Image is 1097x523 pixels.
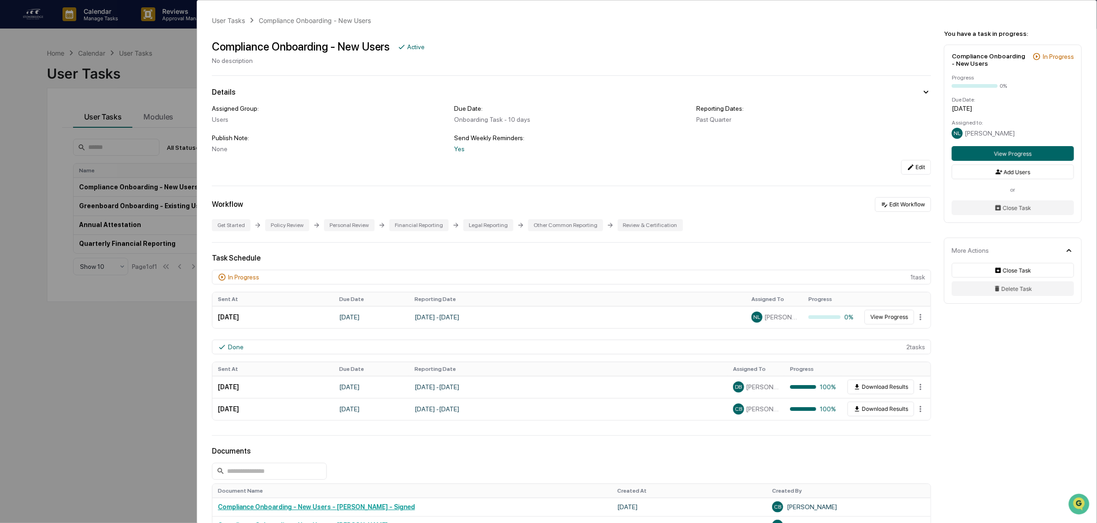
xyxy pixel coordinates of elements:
td: [DATE] [334,398,409,420]
div: Workflow [212,200,243,209]
div: Policy Review [265,219,309,231]
div: Yes [454,145,689,153]
div: Due Date: [952,97,1074,103]
a: Compliance Onboarding - New Users - [PERSON_NAME] - Signed [218,503,415,511]
span: CB [774,504,781,510]
div: [DATE] [952,105,1074,112]
th: Progress [784,362,841,376]
div: Compliance Onboarding - New Users [259,17,371,24]
div: Financial Reporting [389,219,449,231]
div: Active [408,43,425,51]
th: Progress [803,292,860,306]
div: Assigned Group: [212,105,447,112]
th: Reporting Date [409,362,728,376]
th: Sent At [212,362,334,376]
div: Documents [212,447,931,455]
div: We're available if you need us! [31,80,116,87]
div: In Progress [1043,53,1074,60]
th: Sent At [212,292,334,306]
span: Preclearance [18,116,59,125]
span: NL [954,130,961,136]
button: Download Results [847,402,914,416]
button: Edit [901,160,931,175]
div: Compliance Onboarding - New Users [952,52,1029,67]
iframe: Open customer support [1068,493,1092,517]
th: Document Name [212,484,612,498]
div: None [212,145,447,153]
a: 🖐️Preclearance [6,112,63,129]
div: [PERSON_NAME] [772,501,925,512]
button: Add Users [952,165,1074,179]
div: or [952,187,1074,193]
div: Personal Review [324,219,375,231]
button: Close Task [952,200,1074,215]
td: [DATE] [212,376,334,398]
div: Review & Certification [618,219,683,231]
div: 0% [1000,83,1007,89]
div: 100% [790,383,836,391]
div: Reporting Dates: [696,105,931,112]
th: Due Date [334,362,409,376]
span: Pylon [91,156,111,163]
div: Details [212,88,235,97]
span: DB [735,384,742,390]
td: [DATE] - [DATE] [409,306,746,328]
img: 1746055101610-c473b297-6a78-478c-a979-82029cc54cd1 [9,70,26,87]
td: [DATE] - [DATE] [409,376,728,398]
div: Compliance Onboarding - New Users [212,40,390,53]
th: Assigned To [728,362,784,376]
span: [PERSON_NAME] [746,383,779,391]
button: Start new chat [156,73,167,84]
span: Attestations [76,116,114,125]
td: [DATE] [212,398,334,420]
div: User Tasks [212,17,245,24]
div: Get Started [212,219,250,231]
span: Data Lookup [18,133,58,142]
div: Onboarding Task - 10 days [454,116,689,123]
a: Powered byPylon [65,155,111,163]
div: Send Weekly Reminders: [454,134,689,142]
div: Progress [952,74,1074,81]
button: Close Task [952,263,1074,278]
div: Past Quarter [696,116,931,123]
td: [DATE] [612,498,767,516]
span: [PERSON_NAME] [965,130,1015,137]
div: No description [212,57,425,64]
div: 🔎 [9,134,17,142]
th: Reporting Date [409,292,746,306]
span: NL [754,314,761,320]
div: Done [228,343,244,351]
div: 2 task s [212,340,931,354]
th: Created By [767,484,931,498]
a: 🗄️Attestations [63,112,118,129]
div: Legal Reporting [463,219,513,231]
button: View Progress [952,146,1074,161]
button: Download Results [847,380,914,394]
div: 1 task [212,270,931,284]
div: Start new chat [31,70,151,80]
td: [DATE] [334,376,409,398]
td: [DATE] [212,306,334,328]
div: In Progress [228,273,259,281]
p: How can we help? [9,19,167,34]
th: Created At [612,484,767,498]
div: 🖐️ [9,117,17,124]
span: [PERSON_NAME] [746,405,779,413]
div: 🗄️ [67,117,74,124]
span: CB [735,406,742,412]
th: Assigned To [746,292,803,306]
div: 0% [808,313,854,321]
div: Users [212,116,447,123]
span: [PERSON_NAME] [764,313,797,321]
div: Publish Note: [212,134,447,142]
td: [DATE] [334,306,409,328]
div: You have a task in progress: [944,30,1082,37]
div: More Actions [952,247,989,254]
button: View Progress [864,310,914,324]
a: 🔎Data Lookup [6,130,62,146]
button: Delete Task [952,281,1074,296]
div: Other Common Reporting [528,219,603,231]
div: 100% [790,405,836,413]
